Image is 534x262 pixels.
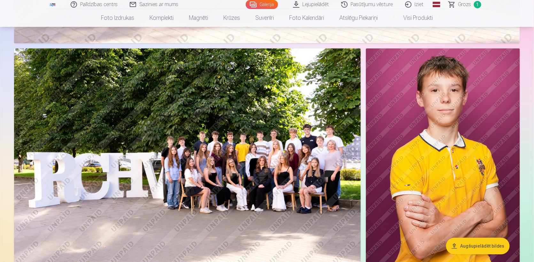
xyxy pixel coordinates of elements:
[474,1,481,8] span: 1
[458,1,471,8] span: Grozs
[142,9,182,27] a: Komplekti
[248,9,282,27] a: Suvenīri
[216,9,248,27] a: Krūzes
[332,9,386,27] a: Atslēgu piekariņi
[49,3,56,6] img: /fa1
[446,238,510,254] button: Augšupielādēt bildes
[182,9,216,27] a: Magnēti
[282,9,332,27] a: Foto kalendāri
[94,9,142,27] a: Foto izdrukas
[386,9,441,27] a: Visi produkti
